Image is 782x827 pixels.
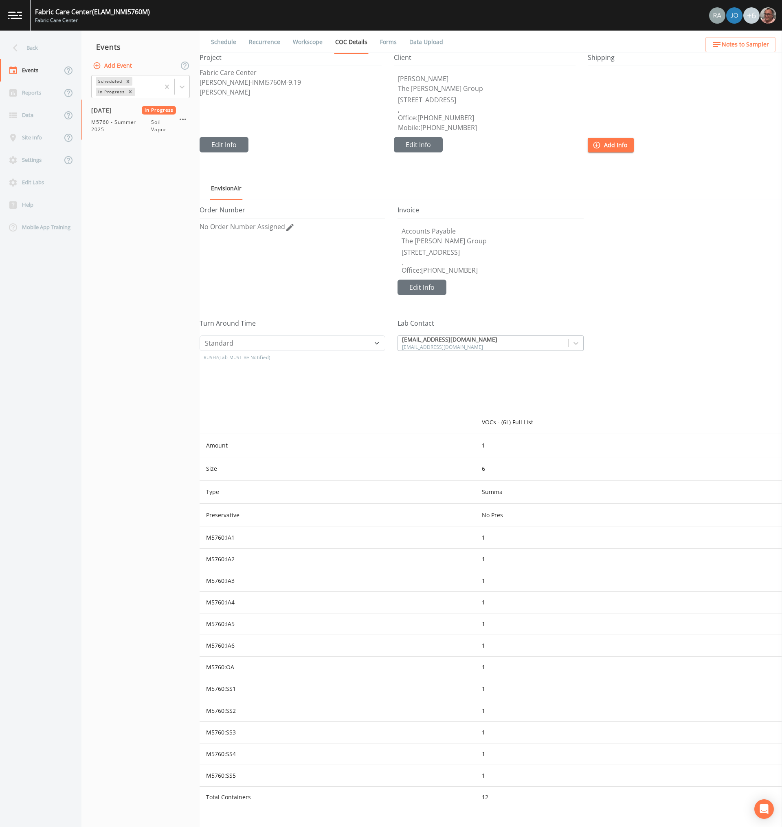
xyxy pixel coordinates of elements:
[334,31,369,54] a: COC Details
[200,592,475,613] td: M5760:IA4
[398,95,576,105] address: [STREET_ADDRESS]
[475,504,782,527] th: No Pres
[475,721,782,743] td: 1
[248,31,281,53] a: Recurrence
[398,280,446,295] button: Edit Info
[709,7,726,24] div: Radlie J Storer
[398,75,576,82] p: [PERSON_NAME]
[8,11,22,19] img: logo
[726,7,743,24] div: Josh Dutton
[200,549,475,570] td: M5760:IA2
[475,613,782,635] td: 1
[142,106,176,115] span: In Progress
[200,743,475,765] td: M5760:SS4
[292,31,324,53] a: Workscope
[588,54,770,66] h5: Shipping
[126,88,135,96] div: Remove In Progress
[96,88,126,96] div: In Progress
[200,657,475,678] td: M5760:OA
[475,657,782,678] td: 1
[402,238,583,244] p: The [PERSON_NAME] Group
[402,247,583,257] address: [STREET_ADDRESS]
[35,7,150,17] div: Fabric Care Center (ELAM_INMI5760M)
[91,119,151,133] span: M5760 - Summer 2025
[475,765,782,786] td: 1
[475,743,782,765] td: 1
[151,119,176,133] span: Soil Vapor
[200,137,248,152] button: Edit Info
[408,31,444,53] a: Data Upload
[398,124,576,131] p: Mobile: [PHONE_NUMBER]
[760,7,776,24] img: e2d790fa78825a4bb76dcb6ab311d44c
[91,58,135,73] button: Add Event
[402,257,583,267] address: ,
[200,700,475,721] td: M5760:SS2
[200,570,475,592] td: M5760:IA3
[475,549,782,570] td: 1
[210,31,237,53] a: Schedule
[123,77,132,86] div: Remove Scheduled
[81,99,200,140] a: [DATE]In ProgressM5760 - Summer 2025Soil Vapor
[722,40,769,50] span: Notes to Sampler
[200,635,475,657] td: M5760:IA6
[200,721,475,743] td: M5760:SS3
[200,786,475,808] td: Total Containers
[709,7,725,24] img: 7493944169e4cb9b715a099ebe515ac2
[475,570,782,592] td: 1
[754,799,774,819] div: Open Intercom Messenger
[200,613,475,635] td: M5760:IA5
[398,115,576,121] p: Office: [PHONE_NUMBER]
[475,592,782,613] td: 1
[475,434,782,457] th: 1
[96,77,123,86] div: Scheduled
[200,678,475,700] td: M5760:SS1
[200,206,385,218] h5: Order Number
[204,351,386,364] h3: RUSH?
[475,786,782,808] td: 12
[200,89,382,95] p: [PERSON_NAME]
[200,481,475,504] th: Type
[705,37,775,52] button: Notes to Sampler
[402,267,583,273] p: Office: [PHONE_NUMBER]
[200,79,382,86] p: [PERSON_NAME]-INMI5760M-9.19
[475,457,782,481] th: 6
[475,700,782,721] td: 1
[35,17,150,24] div: Fabric Care Center
[398,206,583,218] h5: Invoice
[200,320,385,332] h5: Turn Around Time
[475,527,782,549] td: 1
[402,228,583,234] p: Accounts Payable
[200,434,475,457] th: Amount
[398,320,583,332] h5: Lab Contact
[475,635,782,657] td: 1
[475,481,782,504] th: Summa
[588,138,634,153] button: Add Info
[218,354,270,360] span: (Lab MUST Be Notified)
[398,105,576,115] address: ,
[726,7,742,24] img: eb8b2c35ded0d5aca28d215f14656a61
[200,765,475,786] td: M5760:SS5
[379,31,398,53] a: Forms
[200,504,475,527] th: Preservative
[475,678,782,700] td: 1
[91,106,118,115] span: [DATE]
[200,457,475,481] th: Size
[210,177,243,200] a: EnvisionAir
[200,54,382,66] h5: Project
[743,7,760,24] div: +6
[475,411,782,434] th: VOCs - (6L) Full List
[81,37,200,57] div: Events
[200,69,382,76] p: Fabric Care Center
[398,85,576,92] p: The [PERSON_NAME] Group
[394,54,576,66] h5: Client
[200,222,285,231] span: No Order Number Assigned
[200,527,475,549] td: M5760:IA1
[394,137,443,152] button: Edit Info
